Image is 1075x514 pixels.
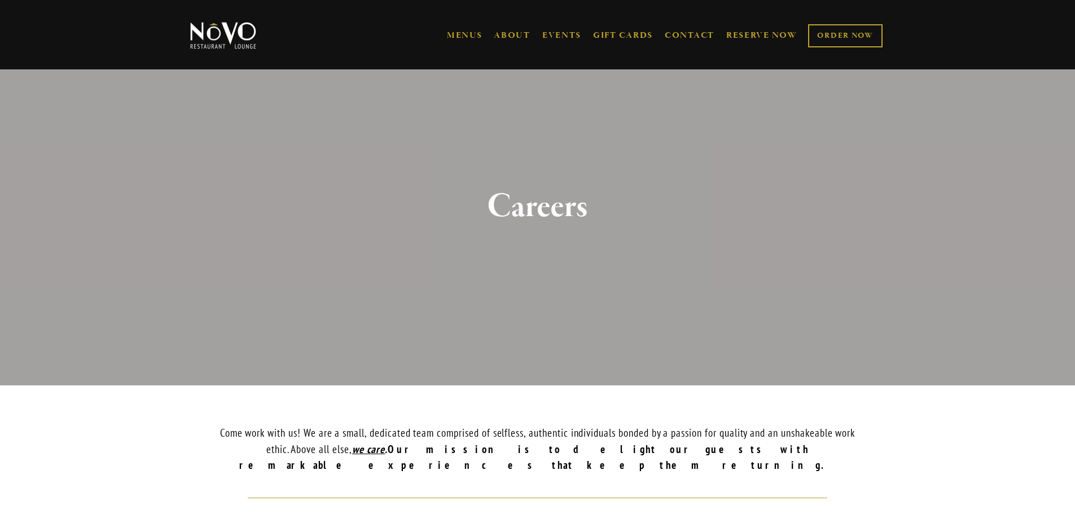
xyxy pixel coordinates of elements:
a: EVENTS [542,30,581,41]
a: MENUS [447,30,482,41]
em: . [385,442,388,456]
a: GIFT CARDS [593,25,653,46]
a: ORDER NOW [808,24,882,47]
a: RESERVE NOW [726,25,797,46]
p: Come work with us! We are a small, dedicated team comprised of selfless, authentic individuals bo... [209,425,867,473]
a: ABOUT [494,30,530,41]
strong: Our mission is to delight our guests with remarkable experiences that keep them returning. [239,442,836,472]
img: Novo Restaurant &amp; Lounge [188,21,258,50]
em: we care [352,442,385,456]
strong: Careers [487,185,589,228]
a: CONTACT [665,25,714,46]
